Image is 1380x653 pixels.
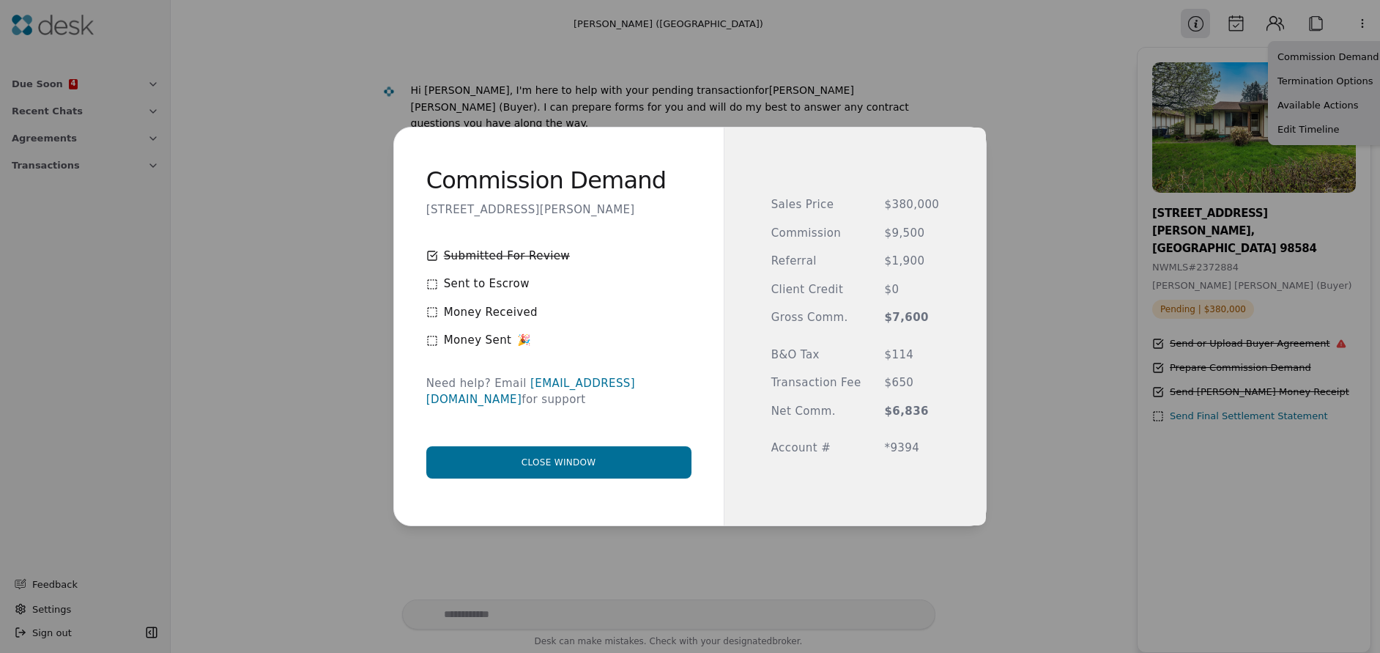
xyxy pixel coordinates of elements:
[771,403,861,420] span: Net Comm.
[444,304,538,321] span: Money Received
[426,202,635,218] p: [STREET_ADDRESS][PERSON_NAME]
[771,309,861,326] span: Gross Comm.
[517,333,531,347] span: 🎉
[444,276,530,292] span: Sent to Escrow
[444,248,570,265] span: Submitted For Review
[885,375,940,391] span: $650
[771,196,861,213] span: Sales Price
[885,403,940,420] span: $6,836
[771,375,861,391] span: Transaction Fee
[885,196,940,213] span: $380,000
[885,440,940,457] span: *9394
[522,393,585,406] span: for support
[771,440,861,457] span: Account #
[426,446,691,479] button: Close window
[885,225,940,242] span: $9,500
[885,347,940,364] span: $114
[771,253,861,270] span: Referral
[885,253,940,270] span: $1,900
[771,225,861,242] span: Commission
[771,281,861,298] span: Client Credit
[885,309,940,326] span: $7,600
[771,347,861,364] span: B&O Tax
[444,332,532,349] span: Money Sent
[426,174,667,187] h2: Commission Demand
[885,281,940,298] span: $0
[426,377,635,407] a: [EMAIL_ADDRESS][DOMAIN_NAME]
[426,375,691,408] div: Need help? Email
